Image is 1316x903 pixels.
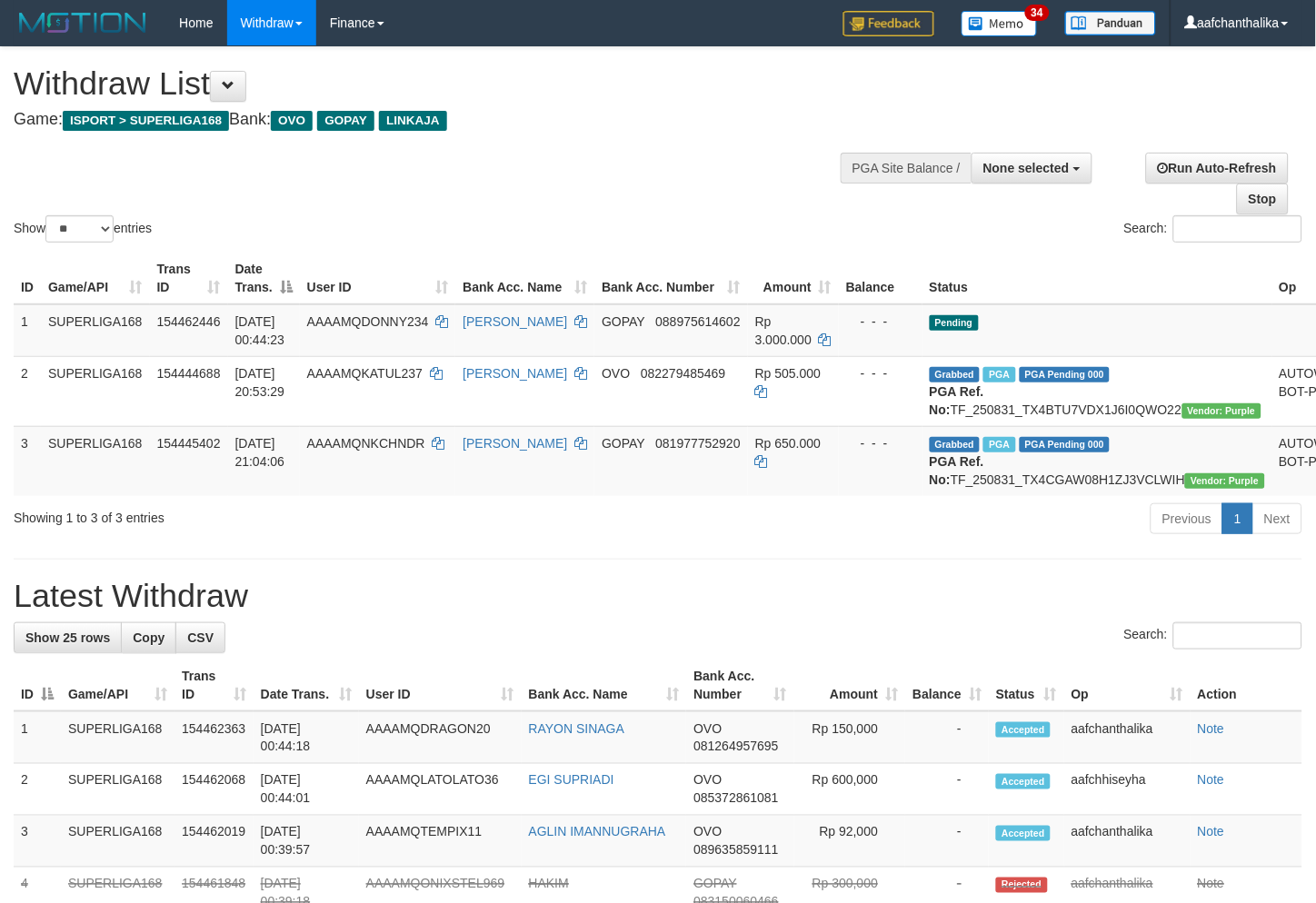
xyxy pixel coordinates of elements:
[996,826,1051,841] span: Accepted
[794,660,906,711] th: Amount: activate to sort column ascending
[996,774,1051,789] span: Accepted
[529,773,614,788] a: EGI SUPRIADI
[14,111,859,129] h4: Game: Bank:
[962,11,1038,36] img: Button%20Memo.svg
[905,711,989,764] td: -
[1222,503,1253,534] a: 1
[174,816,254,868] td: 154462019
[41,253,150,304] th: Game/API: activate to sort column ascending
[1173,622,1302,650] input: Search:
[989,660,1064,711] th: Status: activate to sort column ascending
[359,711,522,764] td: AAAAMQDRAGON20
[359,764,522,816] td: AAAAMQLATOLATO36
[602,436,644,451] span: GOPAY
[656,436,741,451] span: Copy 081977752920 to clipboard
[61,711,174,764] td: SUPERLIGA168
[905,660,989,711] th: Balance: activate to sort column ascending
[235,366,285,399] span: [DATE] 20:53:29
[602,314,644,329] span: GOPAY
[930,454,984,487] b: PGA Ref. No:
[922,253,1272,304] th: Status
[529,877,569,891] a: HAKIM
[693,843,778,858] span: Copy 089635859111 to clipboard
[996,722,1051,738] span: Accepted
[61,816,174,868] td: SUPERLIGA168
[693,721,722,736] span: OVO
[254,660,359,711] th: Date Trans.: activate to sort column ascending
[41,304,150,357] td: SUPERLIGA168
[14,65,859,102] h1: Withdraw List
[1198,721,1225,736] a: Note
[307,314,429,329] span: AAAAMQDONNY234
[455,253,594,304] th: Bank Acc. Name: activate to sort column ascending
[1020,367,1111,382] span: PGA Pending
[1151,503,1223,534] a: Previous
[61,764,174,816] td: SUPERLIGA168
[14,253,41,304] th: ID
[1191,660,1302,711] th: Action
[693,877,736,891] span: GOPAY
[983,437,1015,452] span: Marked by aafchhiseyha
[463,314,567,329] a: [PERSON_NAME]
[1185,473,1264,489] span: Vendor URL: https://trx4.1velocity.biz
[157,366,221,381] span: 154444688
[174,711,254,764] td: 154462363
[271,111,313,131] span: OVO
[41,356,150,426] td: SUPERLIGA168
[794,711,906,764] td: Rp 150,000
[755,436,821,451] span: Rp 650.000
[529,721,625,736] a: RAYON SINAGA
[693,773,722,788] span: OVO
[25,630,110,645] span: Show 25 rows
[228,253,300,304] th: Date Trans.: activate to sort column descending
[45,215,114,243] select: Showentries
[846,313,915,331] div: - - -
[1025,5,1050,21] span: 34
[1252,503,1302,534] a: Next
[121,622,176,653] a: Copy
[307,436,425,451] span: AAAAMQNKCHNDR
[656,314,741,329] span: Copy 088975614602 to clipboard
[133,630,164,645] span: Copy
[235,436,285,469] span: [DATE] 21:04:06
[794,816,906,868] td: Rp 92,000
[14,816,61,868] td: 3
[14,764,61,816] td: 2
[61,660,174,711] th: Game/API: activate to sort column ascending
[641,366,725,381] span: Copy 082279485469 to clipboard
[972,153,1092,184] button: None selected
[1065,11,1156,35] img: panduan.png
[41,426,150,496] td: SUPERLIGA168
[905,816,989,868] td: -
[1198,825,1225,839] a: Note
[1064,816,1191,868] td: aafchanthalika
[14,426,41,496] td: 3
[63,111,229,131] span: ISPORT > SUPERLIGA168
[794,764,906,816] td: Rp 600,000
[930,367,981,382] span: Grabbed
[693,739,778,754] span: Copy 081264957695 to clipboard
[175,622,225,653] a: CSV
[983,161,1070,175] span: None selected
[14,711,61,764] td: 1
[14,215,152,243] label: Show entries
[254,711,359,764] td: [DATE] 00:44:18
[14,660,61,711] th: ID: activate to sort column descending
[693,791,778,806] span: Copy 085372861081 to clipboard
[174,764,254,816] td: 154462068
[522,660,687,711] th: Bank Acc. Name: activate to sort column ascending
[693,825,722,839] span: OVO
[150,253,228,304] th: Trans ID: activate to sort column ascending
[930,437,981,452] span: Grabbed
[841,153,972,184] div: PGA Site Balance /
[157,314,221,329] span: 154462446
[14,622,122,653] a: Show 25 rows
[755,314,812,347] span: Rp 3.000.000
[187,630,214,645] span: CSV
[1020,437,1111,452] span: PGA Pending
[1124,215,1302,243] label: Search:
[748,253,839,304] th: Amount: activate to sort column ascending
[14,304,41,357] td: 1
[1237,184,1289,214] a: Stop
[235,314,285,347] span: [DATE] 00:44:23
